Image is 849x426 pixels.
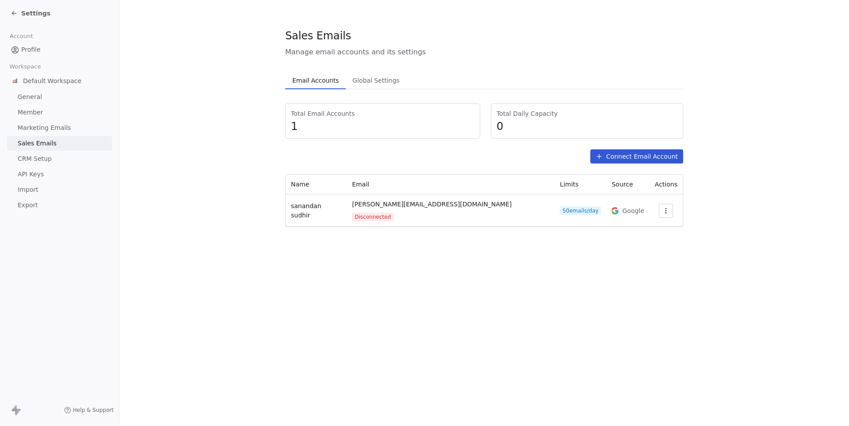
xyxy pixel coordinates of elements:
[352,213,394,221] span: Disconnected
[7,105,112,120] a: Member
[7,198,112,213] a: Export
[655,181,677,188] span: Actions
[21,9,50,18] span: Settings
[291,202,321,219] span: sanandan sudhir
[7,121,112,135] a: Marketing Emails
[622,206,644,215] span: Google
[497,109,677,118] span: Total Daily Capacity
[18,123,71,133] span: Marketing Emails
[7,136,112,151] a: Sales Emails
[11,76,19,85] img: on2cook%20logo-04%20copy.jpg
[612,181,633,188] span: Source
[7,152,112,166] a: CRM Setup
[352,200,512,209] span: [PERSON_NAME][EMAIL_ADDRESS][DOMAIN_NAME]
[590,149,683,164] button: Connect Email Account
[18,139,57,148] span: Sales Emails
[18,185,38,194] span: Import
[18,170,44,179] span: API Keys
[6,30,37,43] span: Account
[285,29,351,42] span: Sales Emails
[291,109,474,118] span: Total Email Accounts
[497,120,677,133] span: 0
[73,407,114,414] span: Help & Support
[21,45,41,54] span: Profile
[285,47,683,57] span: Manage email accounts and its settings
[64,407,114,414] a: Help & Support
[6,60,45,73] span: Workspace
[291,120,474,133] span: 1
[7,90,112,104] a: General
[289,74,342,87] span: Email Accounts
[18,154,52,164] span: CRM Setup
[18,92,42,102] span: General
[560,206,601,215] span: 50 emails/day
[18,201,38,210] span: Export
[7,42,112,57] a: Profile
[349,74,403,87] span: Global Settings
[18,108,43,117] span: Member
[352,181,369,188] span: Email
[7,183,112,197] a: Import
[560,181,578,188] span: Limits
[291,181,309,188] span: Name
[7,167,112,182] a: API Keys
[23,76,81,85] span: Default Workspace
[11,9,50,18] a: Settings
